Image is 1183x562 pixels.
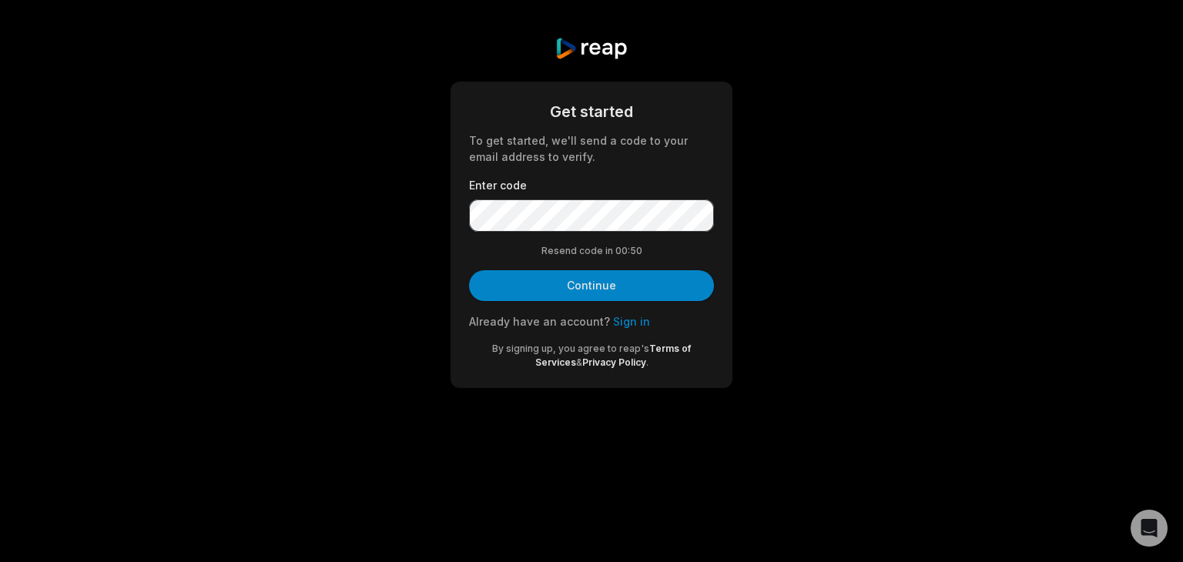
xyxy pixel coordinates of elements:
[555,37,628,60] img: reap
[630,244,642,258] span: 50
[613,315,650,328] a: Sign in
[646,356,648,368] span: .
[492,343,649,354] span: By signing up, you agree to reap's
[535,343,692,368] a: Terms of Services
[469,270,714,301] button: Continue
[469,177,714,193] label: Enter code
[1131,510,1168,547] div: Open Intercom Messenger
[469,100,714,123] div: Get started
[582,356,646,368] a: Privacy Policy
[576,356,582,368] span: &
[469,132,714,165] div: To get started, we'll send a code to your email address to verify.
[469,315,610,328] span: Already have an account?
[469,244,714,258] div: Resend code in 00:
